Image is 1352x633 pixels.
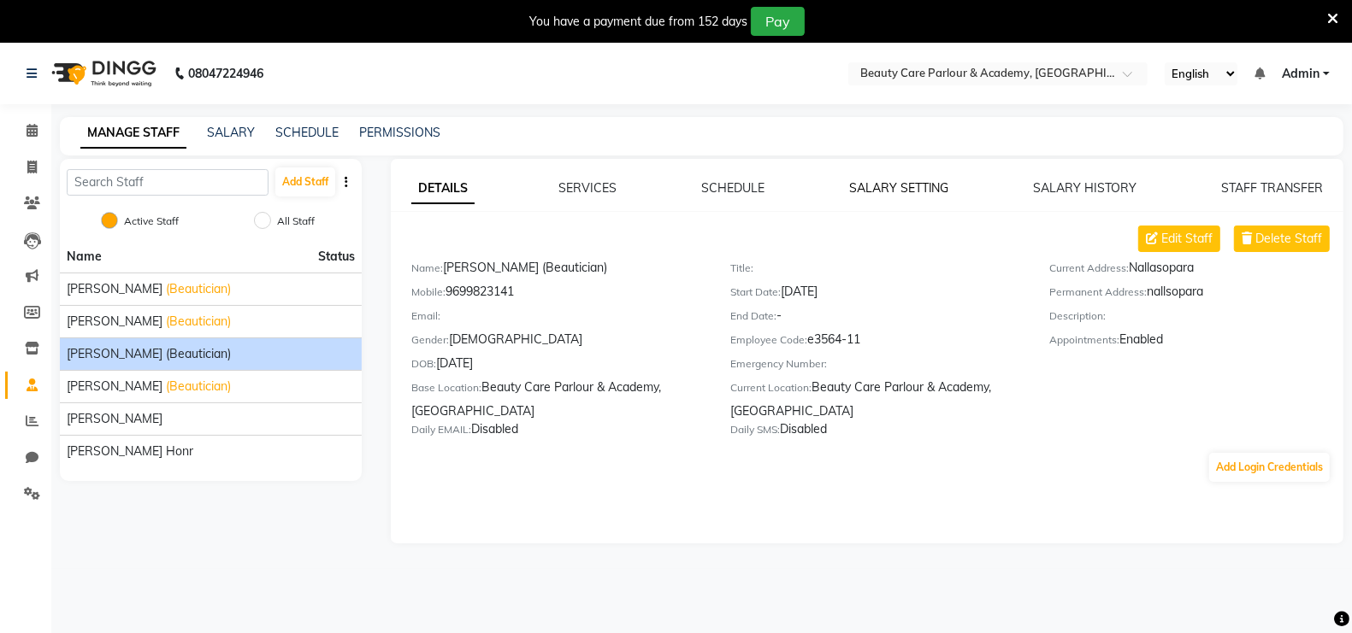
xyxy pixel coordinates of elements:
[166,280,231,298] span: (Beautician)
[67,410,162,428] span: [PERSON_NAME]
[730,332,807,348] label: Employee Code:
[730,261,753,276] label: Title:
[1282,65,1320,83] span: Admin
[44,50,161,97] img: logo
[411,380,481,396] label: Base Location:
[730,378,1024,420] div: Beauty Care Parlour & Academy, [GEOGRAPHIC_DATA]
[411,283,705,307] div: 9699823141
[1138,226,1220,252] button: Edit Staff
[701,180,765,196] a: SCHEDULE
[1050,284,1148,300] label: Permanent Address:
[730,420,1024,444] div: Disabled
[124,214,179,229] label: Active Staff
[166,313,231,331] span: (Beautician)
[1209,453,1330,482] button: Add Login Credentials
[277,214,315,229] label: All Staff
[411,355,705,378] div: [DATE]
[1234,226,1330,252] button: Delete Staff
[411,422,471,437] label: Daily EMAIL:
[1050,308,1107,324] label: Description:
[1033,180,1137,196] a: SALARY HISTORY
[1050,283,1343,307] div: nallsopara
[188,50,263,97] b: 08047224946
[275,125,339,140] a: SCHEDULE
[730,331,1024,355] div: e3564-11
[1050,331,1343,355] div: Enabled
[67,280,162,298] span: [PERSON_NAME]
[67,345,231,363] span: [PERSON_NAME] (Beautician)
[1161,230,1213,248] span: Edit Staff
[1255,230,1322,248] span: Delete Staff
[67,169,269,196] input: Search Staff
[730,307,1024,331] div: -
[411,332,449,348] label: Gender:
[730,422,780,437] label: Daily SMS:
[359,125,440,140] a: PERMISSIONS
[318,248,355,266] span: Status
[730,356,827,372] label: Emergency Number:
[411,308,440,324] label: Email:
[80,118,186,149] a: MANAGE STAFF
[1050,259,1343,283] div: Nallasopara
[1050,332,1120,348] label: Appointments:
[558,180,617,196] a: SERVICES
[275,167,335,196] button: Add Staff
[67,443,193,460] span: [PERSON_NAME] honr
[730,308,776,324] label: End Date:
[67,378,162,396] span: [PERSON_NAME]
[67,313,162,331] span: [PERSON_NAME]
[411,284,446,300] label: Mobile:
[849,180,949,196] a: SALARY SETTING
[411,356,436,372] label: DOB:
[1221,180,1323,196] a: STAFF TRANSFER
[1050,261,1130,276] label: Current Address:
[67,249,102,264] span: Name
[730,380,812,396] label: Current Location:
[411,378,705,420] div: Beauty Care Parlour & Academy, [GEOGRAPHIC_DATA]
[411,259,705,283] div: [PERSON_NAME] (Beautician)
[529,13,747,31] div: You have a payment due from 152 days
[751,7,805,36] button: Pay
[411,420,705,444] div: Disabled
[411,173,475,204] a: DETAILS
[730,284,781,300] label: Start Date:
[411,261,443,276] label: Name:
[166,378,231,396] span: (Beautician)
[207,125,255,140] a: SALARY
[730,283,1024,307] div: [DATE]
[411,331,705,355] div: [DEMOGRAPHIC_DATA]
